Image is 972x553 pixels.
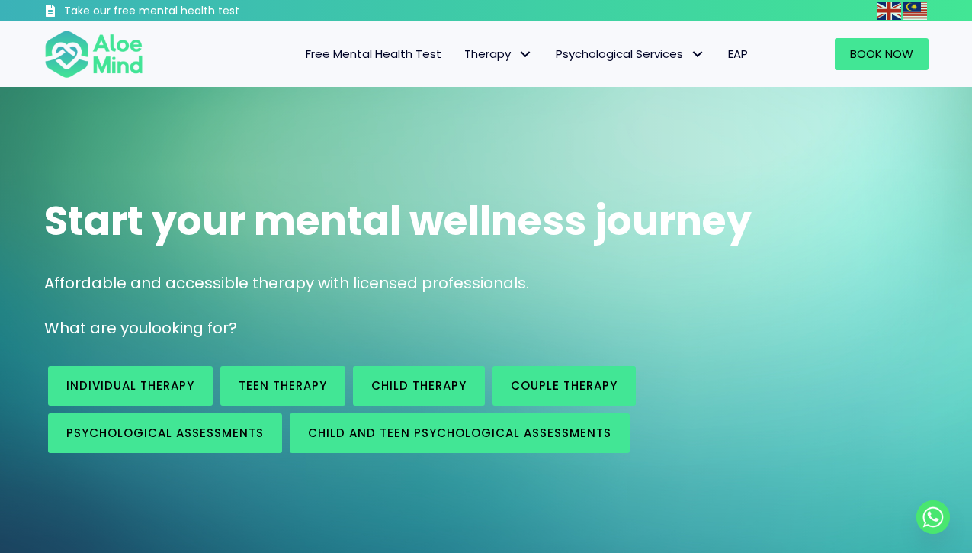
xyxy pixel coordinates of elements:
span: Start your mental wellness journey [44,193,752,249]
p: Affordable and accessible therapy with licensed professionals. [44,272,929,294]
span: Individual therapy [66,378,194,394]
span: Therapy: submenu [515,43,537,66]
a: Psychological assessments [48,413,282,453]
nav: Menu [163,38,759,70]
span: Psychological Services: submenu [687,43,709,66]
a: Couple therapy [492,366,636,406]
a: Child Therapy [353,366,485,406]
a: Take our free mental health test [44,4,321,21]
a: Free Mental Health Test [294,38,453,70]
img: en [877,2,901,20]
span: Child Therapy [371,378,467,394]
a: TherapyTherapy: submenu [453,38,544,70]
span: looking for? [148,317,237,339]
span: EAP [728,46,748,62]
span: What are you [44,317,148,339]
span: Couple therapy [511,378,618,394]
img: Aloe mind Logo [44,29,143,79]
span: Psychological Services [556,46,705,62]
a: Malay [903,2,929,19]
span: Free Mental Health Test [306,46,441,62]
a: Psychological ServicesPsychological Services: submenu [544,38,717,70]
a: Individual therapy [48,366,213,406]
a: Book Now [835,38,929,70]
a: Whatsapp [916,500,950,534]
span: Child and Teen Psychological assessments [308,425,611,441]
a: English [877,2,903,19]
a: Teen Therapy [220,366,345,406]
a: Child and Teen Psychological assessments [290,413,630,453]
span: Teen Therapy [239,378,327,394]
span: Psychological assessments [66,425,264,441]
img: ms [903,2,927,20]
h3: Take our free mental health test [64,4,321,19]
span: Book Now [850,46,913,62]
a: EAP [717,38,759,70]
span: Therapy [464,46,533,62]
